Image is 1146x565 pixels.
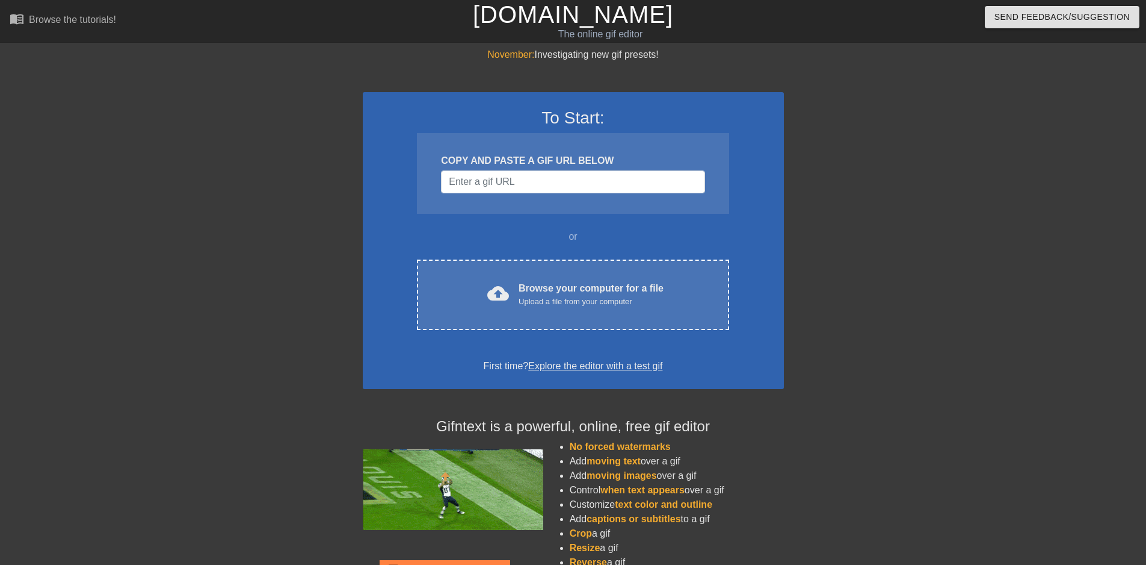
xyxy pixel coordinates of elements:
[587,514,680,524] span: captions or subtitles
[29,14,116,25] div: Browse the tutorials!
[570,469,784,483] li: Add over a gif
[473,1,673,28] a: [DOMAIN_NAME]
[570,483,784,498] li: Control over a gif
[570,526,784,541] li: a gif
[441,154,704,168] div: COPY AND PASTE A GIF URL BELOW
[570,442,671,452] span: No forced watermarks
[570,528,592,538] span: Crop
[587,456,641,466] span: moving text
[363,449,543,530] img: football_small.gif
[441,170,704,193] input: Username
[487,282,509,304] span: cloud_upload
[10,11,24,26] span: menu_book
[985,6,1139,28] button: Send Feedback/Suggestion
[378,359,768,373] div: First time?
[378,108,768,128] h3: To Start:
[615,499,712,510] span: text color and outline
[570,454,784,469] li: Add over a gif
[519,281,664,308] div: Browse your computer for a file
[519,296,664,308] div: Upload a file from your computer
[994,10,1130,25] span: Send Feedback/Suggestion
[487,49,534,60] span: November:
[363,48,784,62] div: Investigating new gif presets!
[10,11,116,30] a: Browse the tutorials!
[587,470,656,481] span: moving images
[528,361,662,371] a: Explore the editor with a test gif
[570,498,784,512] li: Customize
[388,27,813,42] div: The online gif editor
[570,512,784,526] li: Add to a gif
[570,541,784,555] li: a gif
[363,418,784,435] h4: Gifntext is a powerful, online, free gif editor
[394,229,753,244] div: or
[570,543,600,553] span: Resize
[600,485,685,495] span: when text appears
